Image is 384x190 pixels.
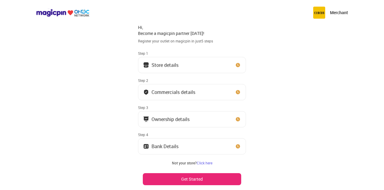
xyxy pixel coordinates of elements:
div: Step 4 [138,132,246,137]
span: Not your store? [172,160,197,165]
div: Hi, Become a magicpin partner [DATE]! [138,24,246,36]
img: ownership_icon.37569ceb.svg [143,143,149,149]
div: Register your outlet on magicpin in just 5 steps [138,39,246,44]
div: Bank Details [151,145,178,148]
a: Click here [197,160,212,165]
p: Merchant [330,10,348,16]
img: commercials_icon.983f7837.svg [143,116,149,122]
button: Get Started [143,173,241,185]
img: storeIcon.9b1f7264.svg [143,62,149,68]
img: clock_icon_new.67dbf243.svg [235,89,241,95]
div: Step 2 [138,78,246,83]
img: clock_icon_new.67dbf243.svg [235,143,241,149]
button: Store details [138,57,246,73]
div: Store details [151,64,178,67]
div: Ownership details [151,118,190,121]
img: circus.b677b59b.png [313,7,325,19]
img: clock_icon_new.67dbf243.svg [235,62,241,68]
div: Commercials details [151,91,195,94]
button: Ownership details [138,111,246,127]
button: Commercials details [138,84,246,100]
img: bank_details_tick.fdc3558c.svg [143,89,149,95]
button: Bank Details [138,138,246,154]
div: Step 1 [138,51,246,56]
img: ondc-logo-new-small.8a59708e.svg [36,9,89,17]
div: Step 3 [138,105,246,110]
img: clock_icon_new.67dbf243.svg [235,116,241,122]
